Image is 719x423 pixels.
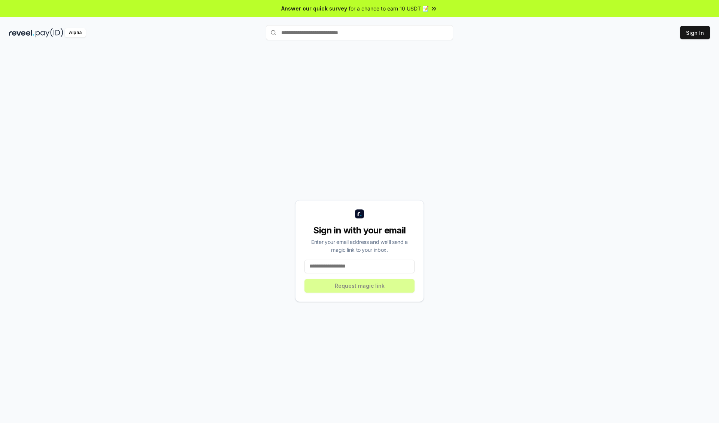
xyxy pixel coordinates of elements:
span: Answer our quick survey [281,4,347,12]
span: for a chance to earn 10 USDT 📝 [349,4,429,12]
button: Sign In [680,26,710,39]
img: pay_id [36,28,63,37]
div: Sign in with your email [304,224,415,236]
img: logo_small [355,209,364,218]
div: Alpha [65,28,86,37]
img: reveel_dark [9,28,34,37]
div: Enter your email address and we’ll send a magic link to your inbox. [304,238,415,254]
